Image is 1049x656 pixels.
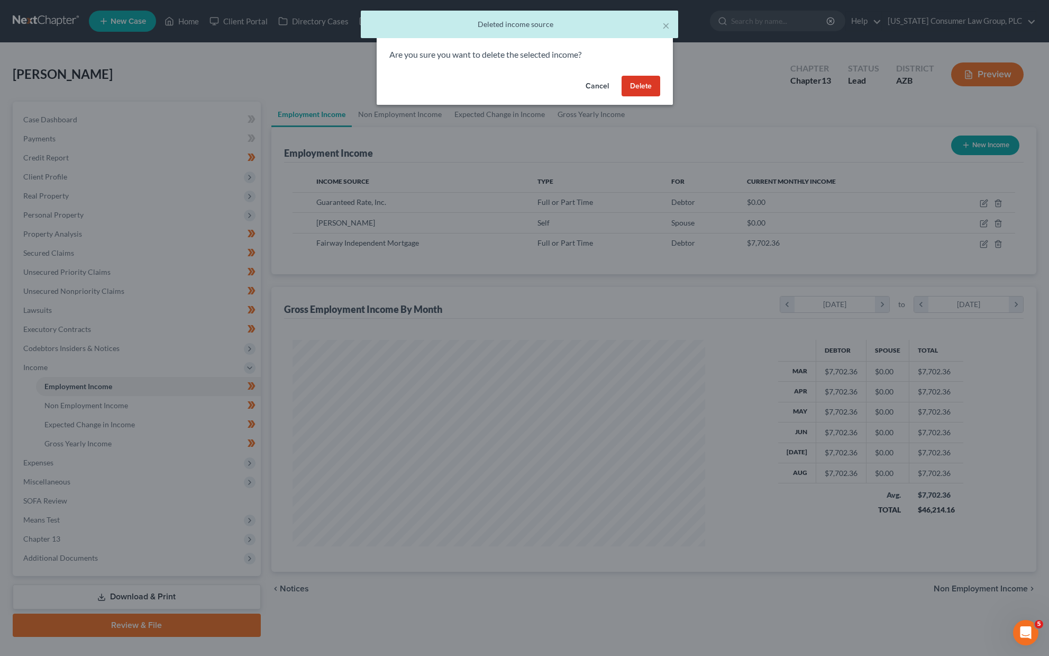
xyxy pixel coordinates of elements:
[369,19,670,30] div: Deleted income source
[1035,620,1043,628] span: 5
[1013,620,1038,645] iframe: Intercom live chat
[662,19,670,32] button: ×
[389,49,660,61] p: Are you sure you want to delete the selected income?
[622,76,660,97] button: Delete
[577,76,617,97] button: Cancel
